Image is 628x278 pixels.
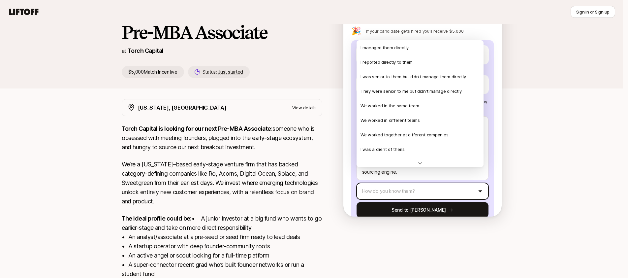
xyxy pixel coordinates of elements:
p: I managed them directly [361,44,409,51]
p: They were senior to me but didn't manage directly [361,88,461,94]
p: I reported directly to them [361,59,413,65]
p: I was a client of theirs [361,146,405,153]
p: We worked in different teams [361,117,420,123]
p: We worked in the same team [361,102,419,109]
p: I was senior to them but didn't manage them directly [361,73,466,80]
p: We worked together at different companies [361,131,448,138]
